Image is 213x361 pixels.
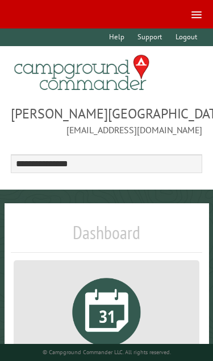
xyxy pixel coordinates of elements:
a: Support [132,28,168,46]
span: [PERSON_NAME][GEOGRAPHIC_DATA] [EMAIL_ADDRESS][DOMAIN_NAME] [11,104,203,136]
small: © Campground Commander LLC. All rights reserved. [43,348,171,356]
a: Help [104,28,130,46]
img: Campground Commander [11,51,153,95]
a: Logout [170,28,202,46]
h1: Dashboard [11,221,203,253]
